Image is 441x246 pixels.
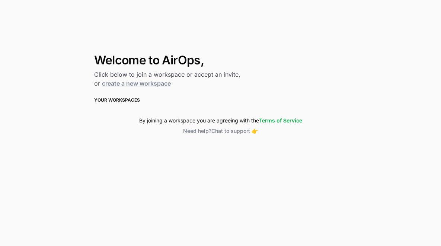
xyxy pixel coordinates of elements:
a: create a new workspace [102,80,171,87]
h3: Your Workspaces [94,97,347,103]
span: Need help? [183,128,211,134]
a: Terms of Service [259,117,302,124]
h1: Welcome to AirOps, [94,54,347,67]
button: Need help?Chat to support 👉 [94,127,347,135]
div: By joining a workspace you are agreeing with the [94,117,347,124]
span: Chat to support 👉 [211,128,258,134]
h2: Click below to join a workspace or accept an invite, or [94,70,347,88]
